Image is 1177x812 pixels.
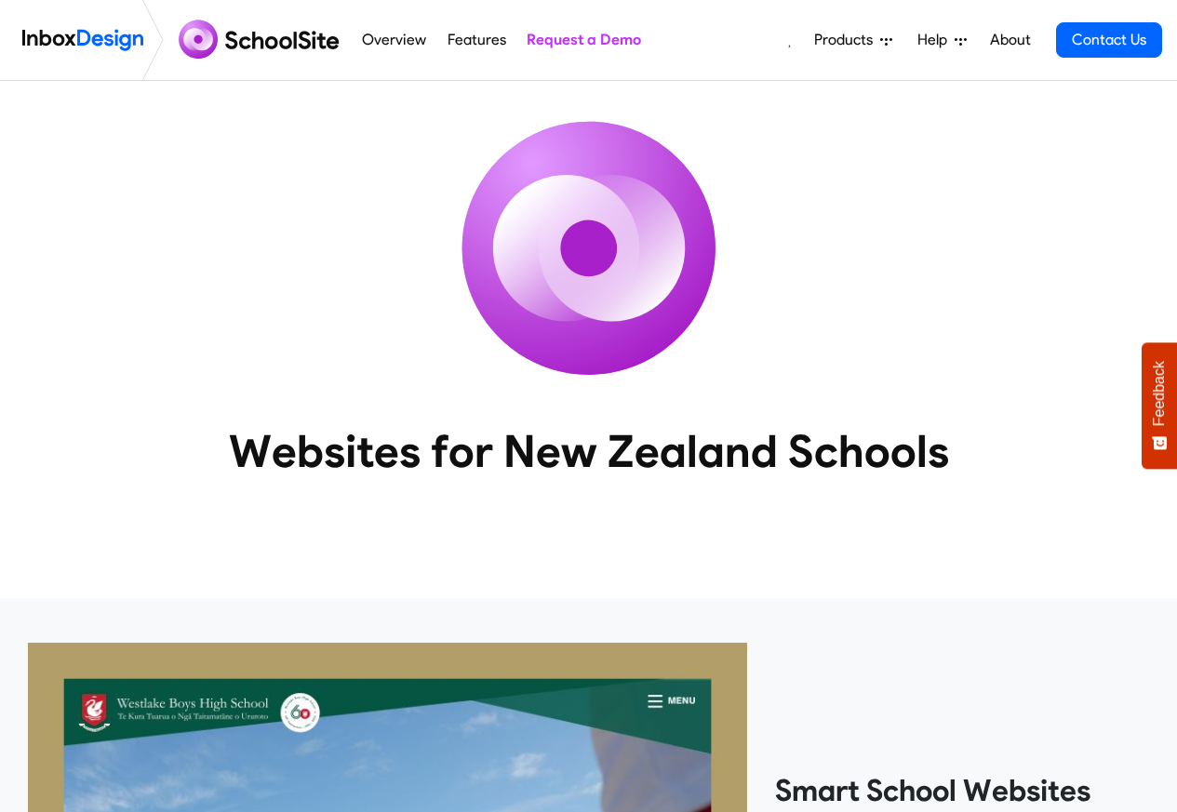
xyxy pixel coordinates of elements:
[147,423,1031,479] heading: Websites for New Zealand Schools
[1151,361,1168,426] span: Feedback
[910,21,974,59] a: Help
[807,21,900,59] a: Products
[1056,22,1162,58] a: Contact Us
[521,21,646,59] a: Request a Demo
[984,21,1036,59] a: About
[775,772,1149,809] heading: Smart School Websites
[1142,342,1177,469] button: Feedback - Show survey
[814,29,880,51] span: Products
[357,21,432,59] a: Overview
[171,18,352,62] img: schoolsite logo
[917,29,955,51] span: Help
[421,81,756,416] img: icon_schoolsite.svg
[442,21,511,59] a: Features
